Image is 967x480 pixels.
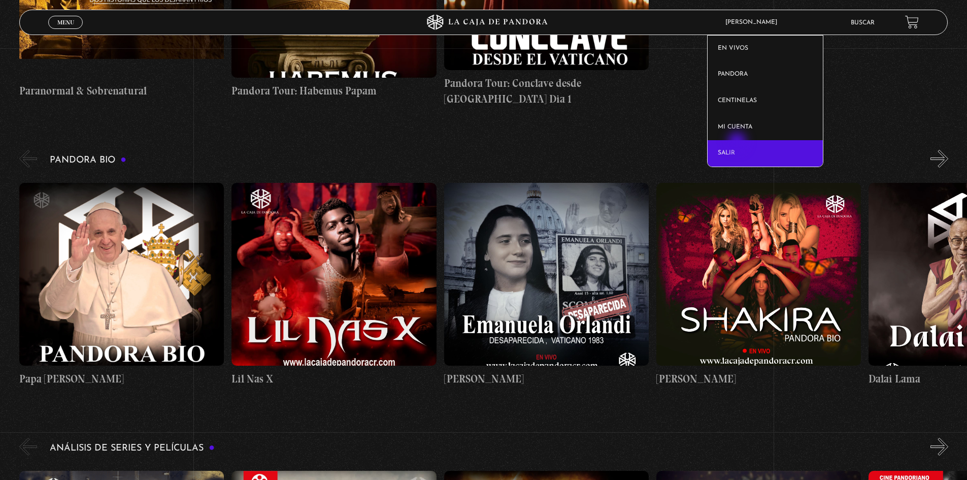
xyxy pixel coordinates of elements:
[444,75,649,107] h4: Pandora Tour: Conclave desde [GEOGRAPHIC_DATA] Dia 1
[444,175,649,395] a: [PERSON_NAME]
[19,150,37,168] button: Previous
[905,15,919,29] a: View your shopping cart
[708,36,823,62] a: En vivos
[231,175,436,395] a: Lil Nas X
[656,175,861,395] a: [PERSON_NAME]
[851,20,875,26] a: Buscar
[444,371,649,387] h4: [PERSON_NAME]
[231,371,436,387] h4: Lil Nas X
[708,61,823,88] a: Pandora
[930,438,948,456] button: Next
[720,19,787,25] span: [PERSON_NAME]
[930,150,948,168] button: Next
[57,19,74,25] span: Menu
[708,88,823,114] a: Centinelas
[708,140,823,167] a: Salir
[656,371,861,387] h4: [PERSON_NAME]
[19,371,224,387] h4: Papa [PERSON_NAME]
[19,83,224,99] h4: Paranormal & Sobrenatural
[19,438,37,456] button: Previous
[50,443,215,453] h3: Análisis de series y películas
[231,83,436,99] h4: Pandora Tour: Habemus Papam
[54,28,78,35] span: Cerrar
[708,114,823,141] a: Mi cuenta
[19,175,224,395] a: Papa [PERSON_NAME]
[50,155,126,165] h3: Pandora Bio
